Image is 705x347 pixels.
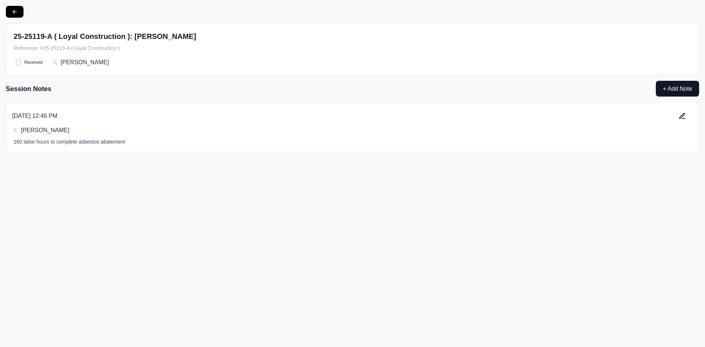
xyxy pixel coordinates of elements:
[24,59,43,65] p: Received
[52,58,109,67] div: [PERSON_NAME]
[6,84,51,94] div: Session Notes
[14,44,691,52] div: Reference: # 25-25119-A ( Loyal Construction )
[656,81,699,97] button: + Add Note
[12,112,57,120] div: [DATE] 12:46 PM
[12,126,693,135] div: [PERSON_NAME]
[14,138,693,146] div: 160 labor hours to complete asbestos abatement
[14,31,691,41] div: 25-25119-A ( Loyal Construction ): [PERSON_NAME]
